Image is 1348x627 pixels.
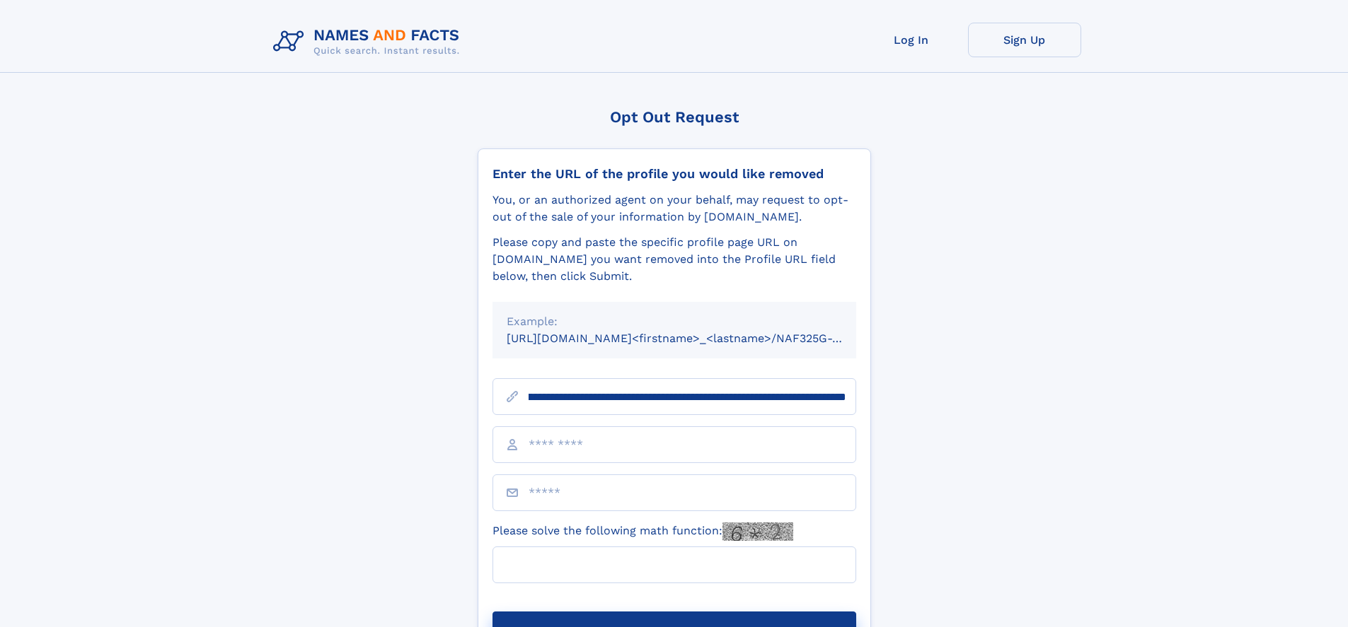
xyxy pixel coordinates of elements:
[507,313,842,330] div: Example:
[507,332,883,345] small: [URL][DOMAIN_NAME]<firstname>_<lastname>/NAF325G-xxxxxxxx
[855,23,968,57] a: Log In
[478,108,871,126] div: Opt Out Request
[492,234,856,285] div: Please copy and paste the specific profile page URL on [DOMAIN_NAME] you want removed into the Pr...
[492,522,793,541] label: Please solve the following math function:
[267,23,471,61] img: Logo Names and Facts
[968,23,1081,57] a: Sign Up
[492,192,856,225] div: You, or an authorized agent on your behalf, may request to opt-out of the sale of your informatio...
[492,166,856,182] div: Enter the URL of the profile you would like removed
